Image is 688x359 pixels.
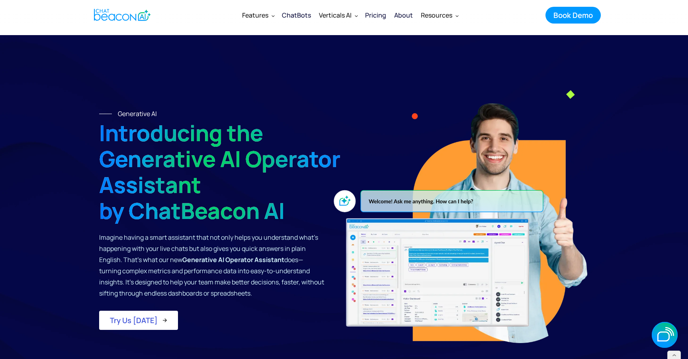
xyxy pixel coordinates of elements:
div: Generative AI [118,107,157,120]
div: About [394,10,413,21]
div: Features [238,6,278,25]
img: ChatBeacon AI is ready to help [331,187,546,216]
div: Verticals AI [315,6,361,25]
a: ChatBots [278,5,315,26]
a: Try Us [DATE] [99,311,178,330]
div: Book Demo [553,10,593,20]
strong: Introducing the Generative AI Operator Assistant by ChatBeacon AI [99,118,340,226]
a: About [390,5,417,26]
img: Dropdown [455,14,459,17]
div: Pricing [365,10,386,21]
img: Dropdown [272,14,275,17]
div: Resources [421,10,452,21]
a: Pricing [361,5,390,26]
img: Boy Image [386,102,587,343]
div: Verticals AI [319,10,352,21]
div: Try Us [DATE] [110,315,158,325]
div: Resources [417,6,462,25]
img: Arrow [162,318,167,323]
a: Book Demo [545,7,601,24]
div: ChatBots [282,10,311,21]
div: Features [242,10,268,21]
p: Imagine having a smart assistant that not only helps you understand what’s happening with your li... [99,232,324,299]
a: home [87,5,155,25]
strong: Generative AI Operator Assistant [182,255,284,264]
img: Dropdown [355,14,358,17]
